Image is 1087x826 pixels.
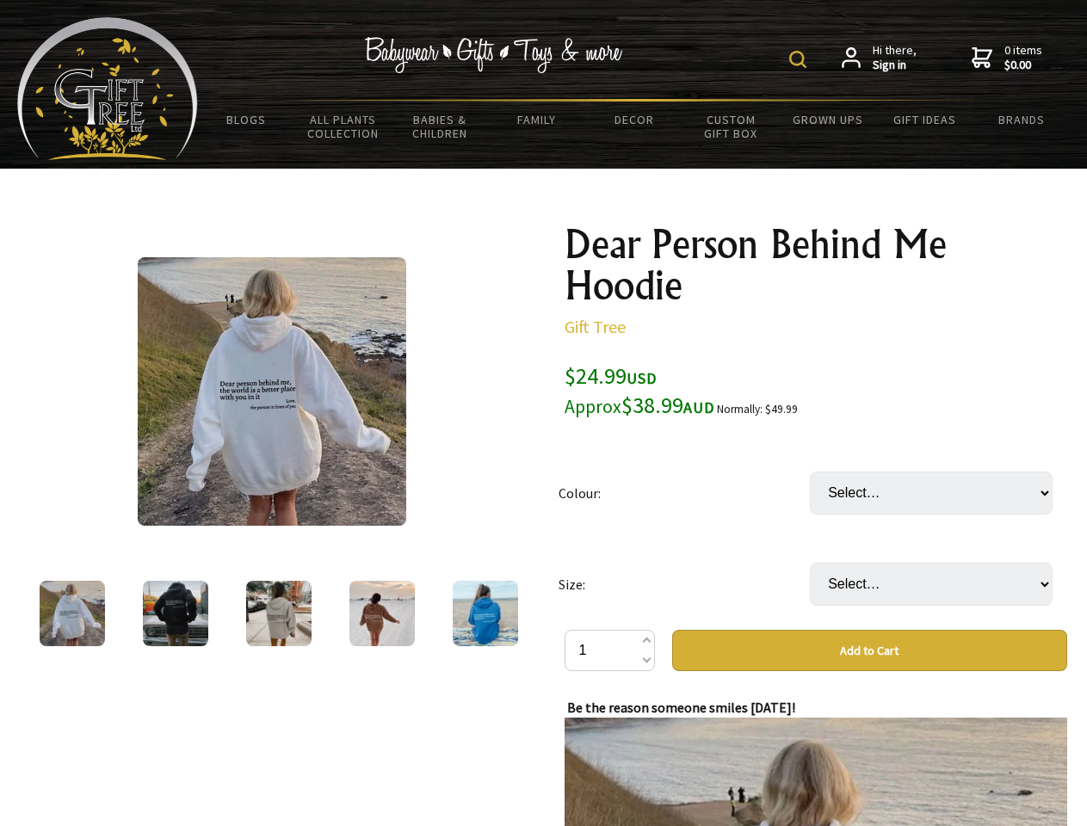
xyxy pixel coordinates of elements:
img: Dear Person Behind Me Hoodie [246,581,312,646]
a: Family [489,102,586,138]
span: $24.99 $38.99 [565,361,714,419]
a: 0 items$0.00 [972,43,1042,73]
a: Decor [585,102,682,138]
a: Custom Gift Box [682,102,780,151]
h1: Dear Person Behind Me Hoodie [565,224,1067,306]
a: All Plants Collection [295,102,392,151]
img: Babywear - Gifts - Toys & more [365,37,623,73]
img: Dear Person Behind Me Hoodie [138,257,406,526]
img: Dear Person Behind Me Hoodie [453,581,518,646]
strong: Sign in [873,58,917,73]
a: Gift Tree [565,316,626,337]
img: Babyware - Gifts - Toys and more... [17,17,198,160]
td: Size: [559,539,810,630]
span: Hi there, [873,43,917,73]
button: Add to Cart [672,630,1067,671]
span: USD [627,368,657,388]
img: product search [789,51,806,68]
a: Brands [973,102,1071,138]
span: AUD [683,398,714,417]
img: Dear Person Behind Me Hoodie [40,581,105,646]
a: Grown Ups [779,102,876,138]
td: Colour: [559,447,810,539]
a: BLOGS [198,102,295,138]
a: Gift Ideas [876,102,973,138]
span: 0 items [1004,42,1042,73]
img: Dear Person Behind Me Hoodie [349,581,415,646]
strong: $0.00 [1004,58,1042,73]
img: Dear Person Behind Me Hoodie [143,581,208,646]
small: Approx [565,395,621,418]
a: Babies & Children [392,102,489,151]
a: Hi there,Sign in [842,43,917,73]
small: Normally: $49.99 [717,402,798,416]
